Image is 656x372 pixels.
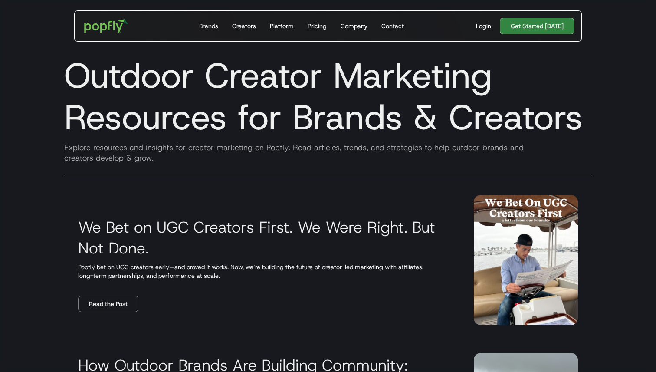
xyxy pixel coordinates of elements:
a: Company [337,11,371,41]
div: Company [341,22,367,30]
a: Get Started [DATE] [500,18,574,34]
div: Creators [232,22,256,30]
a: Brands [196,11,222,41]
a: Contact [378,11,407,41]
a: Login [472,22,495,30]
a: Read the Post [78,296,138,312]
div: Pricing [308,22,327,30]
p: Popfly bet on UGC creators early—and proved it works. Now, we’re building the future of creator-l... [78,263,453,280]
div: Contact [381,22,404,30]
div: Explore resources and insights for creator marketing on Popfly. Read articles, trends, and strate... [57,142,599,163]
a: home [78,13,134,39]
div: Brands [199,22,218,30]
h3: We Bet on UGC Creators First. We Were Right. But Not Done. [78,217,453,258]
div: Platform [270,22,294,30]
a: Pricing [304,11,330,41]
a: Creators [229,11,259,41]
h1: Outdoor Creator Marketing Resources for Brands & Creators [57,55,599,138]
a: Platform [266,11,297,41]
div: Login [476,22,491,30]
